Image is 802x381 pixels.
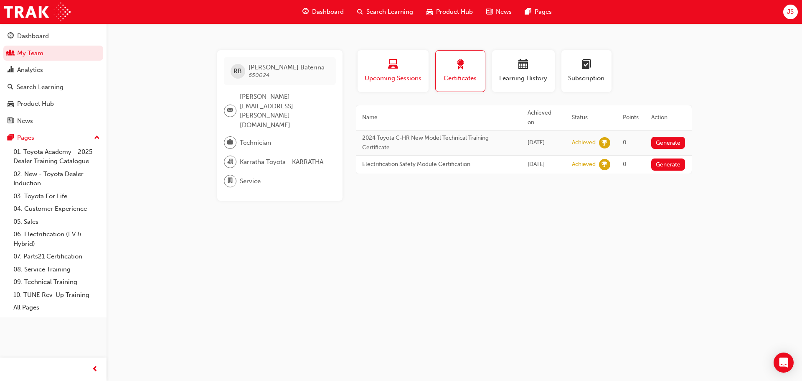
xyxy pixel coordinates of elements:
a: News [3,113,103,129]
a: 02. New - Toyota Dealer Induction [10,168,103,190]
span: Subscription [568,74,605,83]
span: people-icon [8,50,14,57]
span: guage-icon [302,7,309,17]
div: Open Intercom Messenger [774,353,794,373]
span: Product Hub [436,7,473,17]
a: news-iconNews [480,3,518,20]
th: Status [566,105,617,130]
td: Electrification Safety Module Certification [356,156,522,174]
th: Action [645,105,692,130]
span: News [496,7,512,17]
button: Generate [651,159,685,171]
button: Upcoming Sessions [358,50,429,92]
span: [PERSON_NAME][EMAIL_ADDRESS][PERSON_NAME][DOMAIN_NAME] [240,92,329,130]
span: 0 [623,161,626,168]
span: search-icon [8,84,13,91]
div: Pages [17,133,34,143]
a: 01. Toyota Academy - 2025 Dealer Training Catalogue [10,146,103,168]
span: Mon Feb 17 2025 17:47:29 GMT+0800 (Australian Western Standard Time) [528,139,545,146]
span: 0 [623,139,626,146]
span: learningRecordVerb_ACHIEVE-icon [599,159,610,170]
div: Product Hub [17,99,54,109]
span: Service [240,176,261,186]
a: 06. Electrification (EV & Hybrid) [10,228,103,250]
span: calendar-icon [518,59,528,71]
a: 05. Sales [10,215,103,228]
span: prev-icon [92,364,98,375]
span: learningRecordVerb_ACHIEVE-icon [599,137,610,148]
span: 650024 [249,72,269,79]
button: Subscription [561,50,612,92]
span: Technician [240,138,271,148]
div: Dashboard [17,31,49,41]
button: Pages [3,130,103,146]
button: Certificates [435,50,485,92]
img: Trak [4,3,71,21]
span: news-icon [486,7,492,17]
button: DashboardMy TeamAnalyticsSearch LearningProduct HubNews [3,27,103,130]
span: Learning History [498,74,548,83]
span: up-icon [94,133,100,143]
span: news-icon [8,118,14,125]
span: Search Learning [366,7,413,17]
a: 10. TUNE Rev-Up Training [10,289,103,302]
span: learningplan-icon [581,59,591,71]
span: guage-icon [8,33,14,40]
a: All Pages [10,301,103,314]
span: car-icon [8,100,14,108]
span: organisation-icon [227,156,233,167]
span: Upcoming Sessions [364,74,422,83]
span: Pages [535,7,552,17]
span: Certificates [442,74,479,83]
span: chart-icon [8,66,14,74]
span: email-icon [227,105,233,116]
a: search-iconSearch Learning [350,3,420,20]
div: Achieved [572,139,596,147]
span: briefcase-icon [227,137,233,148]
a: 09. Technical Training [10,276,103,289]
th: Points [617,105,645,130]
span: laptop-icon [388,59,398,71]
th: Name [356,105,522,130]
a: car-iconProduct Hub [420,3,480,20]
span: department-icon [227,176,233,187]
a: Search Learning [3,79,103,95]
a: 08. Service Training [10,263,103,276]
span: pages-icon [525,7,531,17]
a: 03. Toyota For Life [10,190,103,203]
a: Analytics [3,62,103,78]
td: 2024 Toyota C-HR New Model Technical Training Certificate [356,130,522,156]
span: car-icon [426,7,433,17]
th: Achieved on [521,105,566,130]
a: pages-iconPages [518,3,558,20]
a: guage-iconDashboard [296,3,350,20]
button: JS [783,5,798,19]
button: Generate [651,137,685,149]
a: Dashboard [3,28,103,44]
span: Dashboard [312,7,344,17]
span: Karratha Toyota - KARRATHA [240,157,323,167]
span: search-icon [357,7,363,17]
span: award-icon [455,59,465,71]
span: [PERSON_NAME] Baterina [249,64,325,71]
span: pages-icon [8,134,14,142]
a: Product Hub [3,96,103,112]
div: Analytics [17,65,43,75]
a: 07. Parts21 Certification [10,250,103,263]
div: News [17,116,33,126]
span: Sun Feb 16 2025 16:28:43 GMT+0800 (Australian Western Standard Time) [528,161,545,168]
a: 04. Customer Experience [10,202,103,215]
button: Learning History [492,50,555,92]
span: RB [233,66,242,76]
a: My Team [3,46,103,61]
div: Achieved [572,161,596,169]
span: JS [787,7,794,17]
div: Search Learning [17,82,63,92]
